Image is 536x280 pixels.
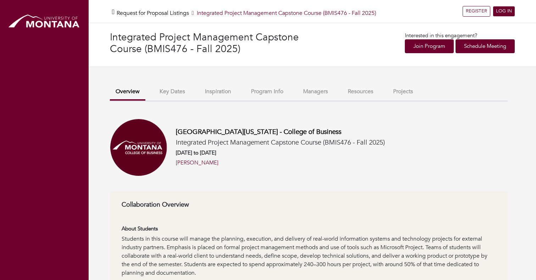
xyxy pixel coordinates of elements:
[387,84,419,99] button: Projects
[117,9,189,17] a: Request for Proposal Listings
[110,84,145,101] button: Overview
[176,159,218,167] a: [PERSON_NAME]
[199,84,237,99] button: Inspiration
[176,150,385,156] h6: [DATE] to [DATE]
[456,39,515,53] a: Schedule Meeting
[493,6,515,16] a: LOG IN
[176,139,385,147] h5: Integrated Project Management Capstone Course (BMIS476 - Fall 2025)
[110,32,312,55] h3: Integrated Project Management Capstone Course (BMIS476 - Fall 2025)
[154,84,191,99] button: Key Dates
[405,32,515,40] p: Interested in this engagement?
[297,84,334,99] button: Managers
[7,12,82,31] img: montana_logo.png
[463,6,490,17] a: REGISTER
[122,201,496,209] h6: Collaboration Overview
[245,84,289,99] button: Program Info
[405,39,454,53] a: Join Program
[342,84,379,99] button: Resources
[176,127,341,136] a: [GEOGRAPHIC_DATA][US_STATE] - College of Business
[117,10,376,17] h5: Integrated Project Management Capstone Course (BMIS476 - Fall 2025)
[122,225,496,232] h6: About Students
[110,119,167,176] img: Univeristy%20of%20Montana%20College%20of%20Business.png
